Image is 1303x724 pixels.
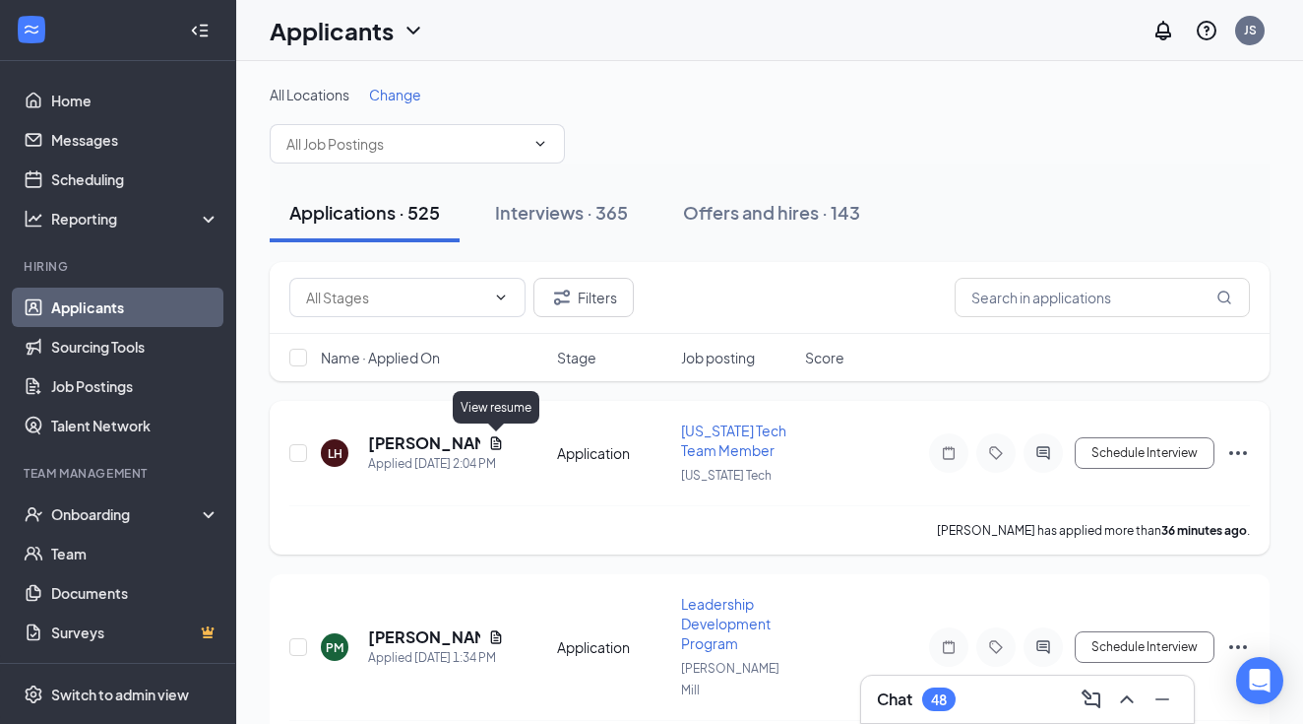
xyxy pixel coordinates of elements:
div: LH [328,445,342,462]
button: Schedule Interview [1075,631,1214,663]
input: All Job Postings [286,133,525,155]
span: [US_STATE] Tech [681,468,772,483]
div: Applied [DATE] 1:34 PM [368,648,504,668]
div: Open Intercom Messenger [1236,657,1283,704]
div: Interviews · 365 [495,200,628,225]
svg: Ellipses [1226,441,1250,465]
svg: Analysis [24,209,43,229]
h3: Chat [877,689,912,710]
a: Job Postings [51,366,219,406]
svg: MagnifyingGlass [1216,290,1232,305]
div: Offers and hires · 143 [683,200,860,225]
button: ChevronUp [1111,684,1143,715]
svg: Collapse [190,21,210,40]
svg: Filter [550,286,574,309]
h5: [PERSON_NAME] [368,432,480,454]
div: 48 [931,691,947,708]
a: Applicants [51,288,219,327]
svg: ChevronDown [532,136,548,152]
div: Application [557,637,669,657]
input: Search in applications [955,278,1250,317]
svg: Tag [984,445,1008,461]
a: Scheduling [51,160,219,199]
svg: Ellipses [1226,635,1250,659]
svg: WorkstreamLogo [22,20,41,39]
svg: ChevronDown [493,290,509,305]
svg: UserCheck [24,504,43,524]
svg: QuestionInfo [1195,19,1218,42]
button: Schedule Interview [1075,437,1214,469]
span: Score [805,348,844,367]
a: Home [51,81,219,120]
svg: ChevronDown [402,19,425,42]
div: PM [326,639,343,656]
svg: Notifications [1151,19,1175,42]
div: Onboarding [51,504,203,524]
span: Leadership Development Program [681,595,771,652]
div: Reporting [51,209,220,229]
span: Change [369,86,421,103]
a: Team [51,534,219,573]
a: Documents [51,573,219,613]
h5: [PERSON_NAME] [368,626,480,648]
button: Minimize [1147,684,1178,715]
svg: Note [937,445,961,461]
a: Sourcing Tools [51,327,219,366]
svg: ActiveChat [1031,639,1055,655]
button: ComposeMessage [1076,684,1107,715]
a: Talent Network [51,406,219,445]
a: SurveysCrown [51,613,219,652]
input: All Stages [306,287,485,308]
div: Applied [DATE] 2:04 PM [368,454,504,474]
h1: Applicants [270,14,394,47]
svg: Settings [24,685,43,704]
span: Job posting [681,348,755,367]
div: View resume [453,391,539,424]
span: [US_STATE] Tech Team Member [681,422,786,459]
span: Stage [557,348,596,367]
span: [PERSON_NAME] Mill [681,661,779,697]
svg: Note [937,639,961,655]
svg: Document [488,629,504,645]
div: Switch to admin view [51,685,189,704]
svg: ChevronUp [1115,688,1139,711]
svg: Tag [984,639,1008,655]
svg: ComposeMessage [1080,688,1103,711]
span: All Locations [270,86,349,103]
span: Name · Applied On [321,348,440,367]
svg: Document [488,435,504,451]
b: 36 minutes ago [1161,523,1247,538]
button: Filter Filters [533,278,634,317]
div: Hiring [24,258,216,275]
a: Messages [51,120,219,160]
div: Application [557,443,669,463]
p: [PERSON_NAME] has applied more than . [937,522,1250,539]
svg: ActiveChat [1031,445,1055,461]
div: JS [1244,22,1257,38]
div: Team Management [24,465,216,482]
div: Applications · 525 [289,200,440,225]
svg: Minimize [1150,688,1174,711]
